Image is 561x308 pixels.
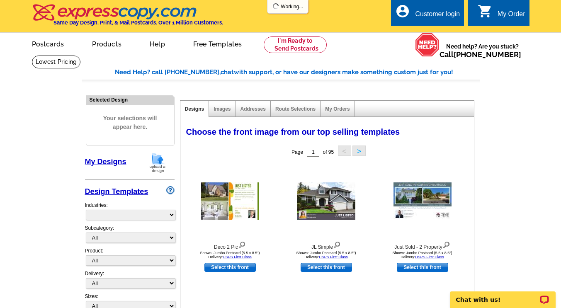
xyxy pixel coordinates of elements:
div: Selected Design [86,96,174,104]
div: Shown: Jumbo Postcard (5.5 x 8.5") Delivery: [185,251,276,259]
a: Same Day Design, Print, & Mail Postcards. Over 1 Million Customers. [32,10,223,26]
a: Free Templates [180,34,255,53]
img: view design details [333,240,341,249]
a: Postcards [19,34,78,53]
span: Need help? Are you stuck? [440,42,525,59]
span: of 95 [323,149,334,155]
div: Subcategory: [85,224,175,247]
div: Delivery: [85,270,175,293]
a: Addresses [240,106,266,112]
div: Product: [85,247,175,270]
img: JL Simple [297,182,355,220]
img: help [415,33,440,57]
img: view design details [442,240,450,249]
a: USPS First Class [319,255,348,259]
img: Just Sold - 2 Property [393,182,452,220]
a: My Designs [85,158,126,166]
span: Choose the front image from our top selling templates [186,127,400,136]
a: Designs [185,106,204,112]
a: account_circle Customer login [395,9,460,19]
img: design-wizard-help-icon.png [166,186,175,194]
i: shopping_cart [478,4,493,19]
a: Images [214,106,231,112]
div: Shown: Jumbo Postcard (5.5 x 8.5") Delivery: [281,251,372,259]
a: My Orders [325,106,350,112]
a: USPS First Class [223,255,252,259]
a: Help [136,34,178,53]
span: chat [221,68,234,76]
div: Just Sold - 2 Property [377,240,468,251]
span: Page [291,149,303,155]
a: Route Selections [275,106,316,112]
div: Industries: [85,197,175,224]
button: > [352,146,366,156]
a: Design Templates [85,187,148,196]
a: use this design [301,263,352,272]
span: Call [440,50,521,59]
img: loading... [272,3,279,10]
a: USPS First Class [415,255,444,259]
iframe: LiveChat chat widget [444,282,561,308]
div: JL Simple [281,240,372,251]
a: shopping_cart My Order [478,9,525,19]
img: view design details [238,240,246,249]
div: Need Help? call [PHONE_NUMBER], with support, or have our designers make something custom just fo... [115,68,480,77]
div: Deco 2 Pic [185,240,276,251]
div: Shown: Jumbo Postcard (5.5 x 8.5") Delivery: [377,251,468,259]
button: < [338,146,351,156]
img: Deco 2 Pic [201,182,259,220]
span: Your selections will appear here. [92,106,168,140]
a: Products [79,34,135,53]
a: use this design [204,263,256,272]
img: upload-design [147,152,168,173]
a: use this design [397,263,448,272]
div: Customer login [415,10,460,22]
i: account_circle [395,4,410,19]
div: My Order [498,10,525,22]
a: [PHONE_NUMBER] [454,50,521,59]
h4: Same Day Design, Print, & Mail Postcards. Over 1 Million Customers. [53,19,223,26]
